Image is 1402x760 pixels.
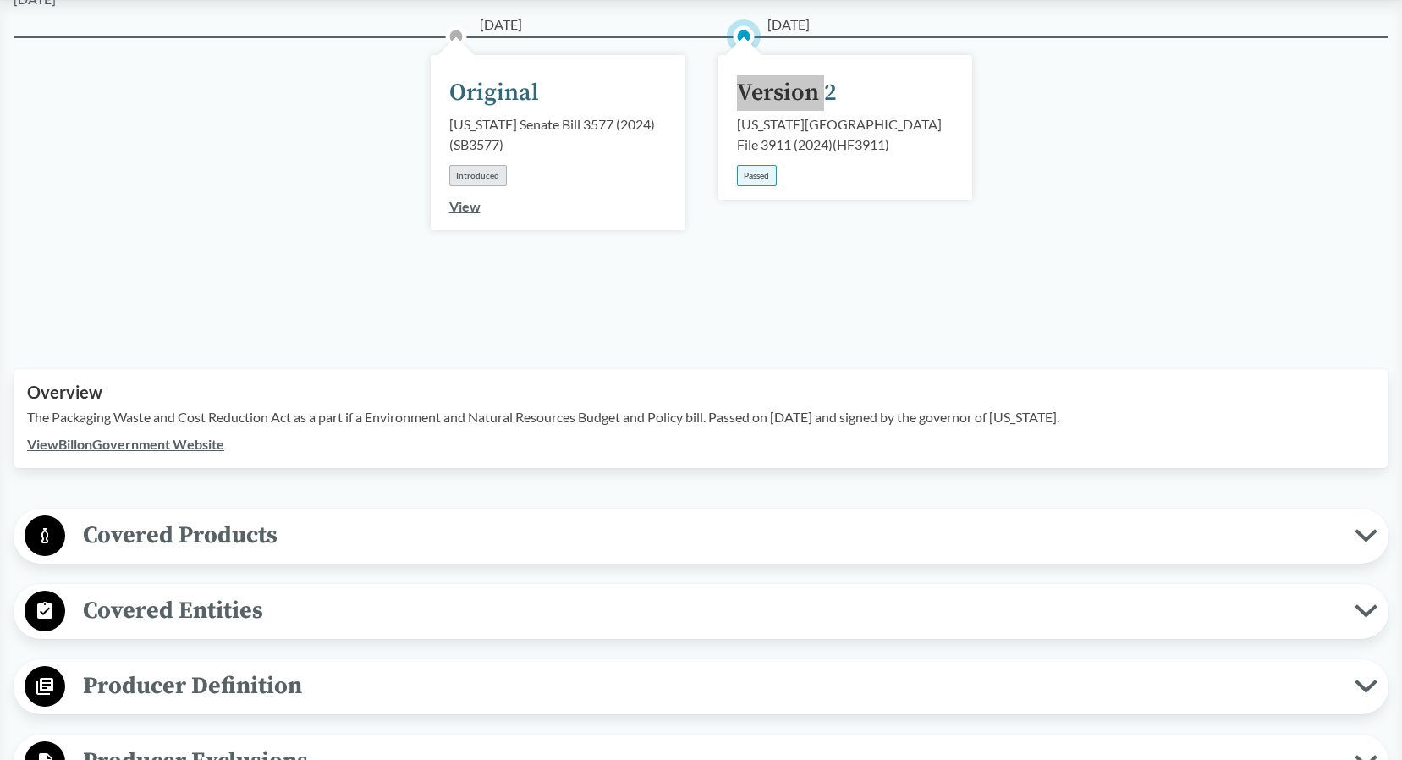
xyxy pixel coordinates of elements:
div: Version 2 [737,75,837,111]
button: Covered Entities [19,590,1383,633]
button: Covered Products [19,515,1383,558]
a: ViewBillonGovernment Website [27,436,224,452]
span: Producer Definition [65,667,1355,705]
div: Original [449,75,539,111]
div: [US_STATE] Senate Bill 3577 (2024) ( SB3577 ) [449,114,666,155]
button: Producer Definition [19,665,1383,708]
span: [DATE] [480,14,522,35]
span: Covered Entities [65,592,1355,630]
div: Introduced [449,165,507,186]
div: [US_STATE][GEOGRAPHIC_DATA] File 3911 (2024) ( HF3911 ) [737,114,954,155]
div: Passed [737,165,777,186]
h2: Overview [27,383,1375,402]
p: The Packaging Waste and Cost Reduction Act as a part if a Environment and Natural Resources Budge... [27,407,1375,427]
span: Covered Products [65,516,1355,554]
span: [DATE] [767,14,810,35]
a: View [449,198,481,214]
